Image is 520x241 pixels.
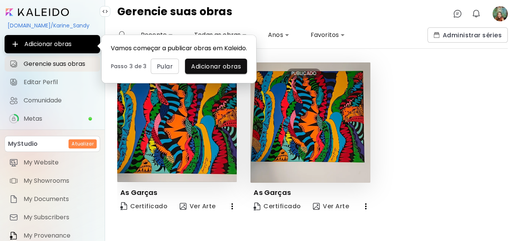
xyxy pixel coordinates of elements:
span: Gerencie suas obras [24,60,96,68]
span: Ver Arte [180,202,216,211]
h6: Atualizar [72,140,94,147]
span: Certificado [254,202,301,211]
img: thumbnail [117,62,237,182]
span: Comunidade [24,97,96,104]
button: view-artVer Arte [177,199,219,214]
span: Metas [24,115,88,123]
span: Administrar séries [434,31,502,39]
img: Gerencie suas obras icon [9,59,18,69]
h4: Gerencie suas obras [117,6,232,21]
img: thumbnail [250,62,370,183]
a: itemMy Documents [5,192,100,207]
div: Todas as obras [191,29,250,41]
span: Ver Arte [313,202,349,211]
span: My Documents [24,195,96,203]
p: As Garças [254,188,291,197]
img: Editar Perfil icon [9,78,18,87]
img: item [9,231,18,240]
p: As Garças [120,188,158,197]
a: CertificateCertificado [117,199,171,214]
span: Pular [157,62,173,70]
button: view-artVer Arte [310,199,352,214]
div: Recente [138,29,176,41]
a: Comunidade iconComunidade [5,93,100,108]
h5: Vamos começar a publicar obras em Kaleido. [111,44,247,53]
a: itemMy Subscribers [5,210,100,225]
span: My Showrooms [24,177,96,185]
button: Adicionar obras [5,35,100,53]
span: Editar Perfil [24,78,96,86]
button: Pular [151,59,179,74]
div: PUBLICADO [287,69,321,78]
img: chatIcon [453,9,462,18]
img: item [9,213,18,222]
button: Adicionar obras [185,59,247,74]
a: itemMy Showrooms [5,173,100,188]
img: search [119,31,127,39]
p: MyStudio [8,139,38,148]
div: animation [91,36,110,55]
div: Favoritos [308,29,348,41]
span: Adicionar obras [191,62,241,70]
button: collectionsAdministrar séries [427,27,508,43]
div: Anos [265,29,292,41]
a: Gerencie suas obras iconGerencie suas obras [5,56,100,72]
a: CertificateCertificado [250,199,304,214]
span: My Subscribers [24,214,96,221]
img: collections [434,32,440,38]
img: item [9,176,18,185]
div: [DOMAIN_NAME]/Karine_Sandy [5,19,100,32]
img: Certificate [254,203,260,211]
span: Adicionar obras [11,40,94,49]
img: bellIcon [472,9,481,18]
span: My Provenance [24,232,96,239]
img: Certificate [120,202,127,210]
a: Editar Perfil iconEditar Perfil [5,75,100,90]
h6: Passo 3 de 3 [111,63,147,70]
span: Certificado [120,201,167,212]
img: Comunidade icon [9,96,18,105]
button: bellIcon [470,7,483,20]
img: collapse [102,8,108,14]
img: view-art [180,203,187,210]
img: item [9,195,18,204]
a: iconcompleteMetas [5,111,100,126]
img: item [9,158,18,167]
span: My Website [24,159,96,166]
button: search [117,27,129,43]
img: view-art [313,203,320,210]
a: itemMy Website [5,155,100,170]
